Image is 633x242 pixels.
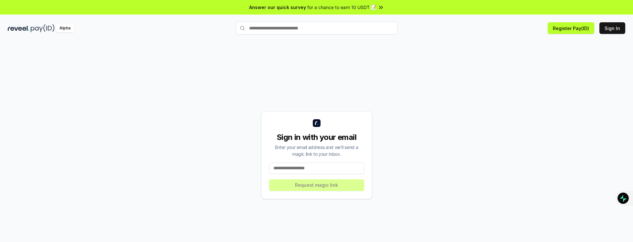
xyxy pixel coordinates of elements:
[31,24,55,32] img: pay_id
[8,24,29,32] img: reveel_dark
[269,132,364,142] div: Sign in with your email
[269,144,364,157] div: Enter your email address and we’ll send a magic link to your inbox.
[56,24,74,32] div: Alpha
[249,4,306,11] span: Answer our quick survey
[307,4,376,11] span: for a chance to earn 10 USDT 📝
[313,119,321,127] img: logo_small
[548,22,594,34] button: Register Pay(ID)
[599,22,625,34] button: Sign In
